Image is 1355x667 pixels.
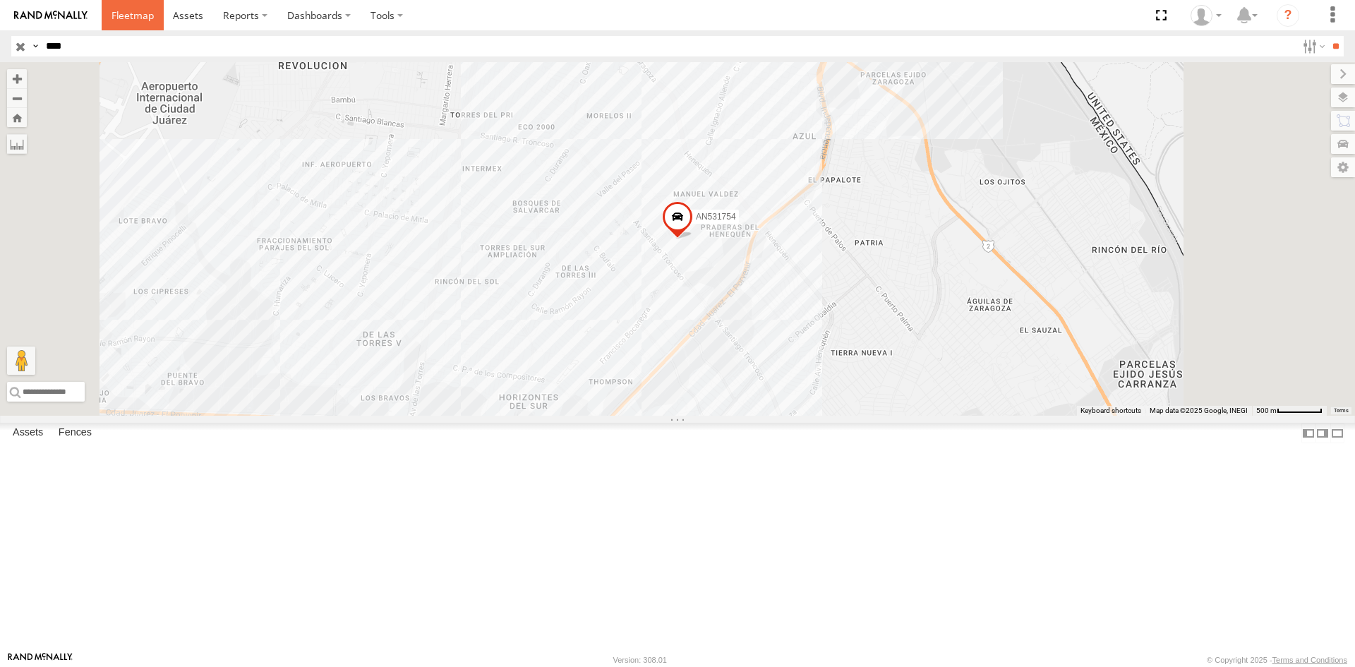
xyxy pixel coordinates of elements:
[7,108,27,127] button: Zoom Home
[1252,406,1327,416] button: Map Scale: 500 m per 61 pixels
[1297,36,1327,56] label: Search Filter Options
[613,656,667,664] div: Version: 308.01
[1272,656,1347,664] a: Terms and Conditions
[8,653,73,667] a: Visit our Website
[7,347,35,375] button: Drag Pegman onto the map to open Street View
[1150,407,1248,414] span: Map data ©2025 Google, INEGI
[30,36,41,56] label: Search Query
[696,212,736,222] span: AN531754
[1331,157,1355,177] label: Map Settings
[7,69,27,88] button: Zoom in
[6,423,50,443] label: Assets
[1207,656,1347,664] div: © Copyright 2025 -
[1277,4,1299,27] i: ?
[1330,423,1344,443] label: Hide Summary Table
[52,423,99,443] label: Fences
[14,11,88,20] img: rand-logo.svg
[1334,408,1349,414] a: Terms (opens in new tab)
[7,134,27,154] label: Measure
[1256,407,1277,414] span: 500 m
[1080,406,1141,416] button: Keyboard shortcuts
[1301,423,1315,443] label: Dock Summary Table to the Left
[1315,423,1330,443] label: Dock Summary Table to the Right
[7,88,27,108] button: Zoom out
[1186,5,1227,26] div: Juan Menchaca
